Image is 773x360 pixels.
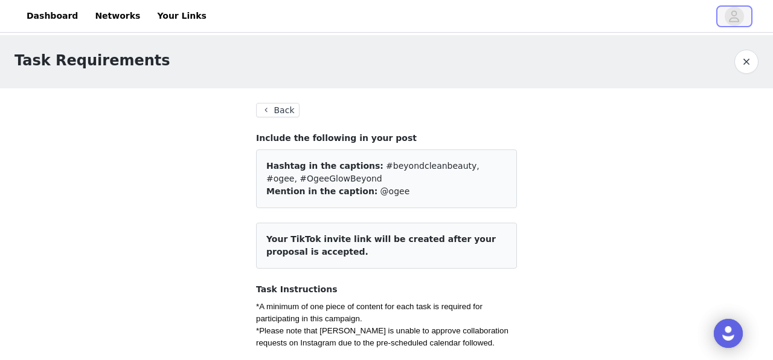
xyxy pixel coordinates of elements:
[266,186,377,196] span: Mention in the caption:
[150,2,214,30] a: Your Links
[714,319,743,348] div: Open Intercom Messenger
[88,2,147,30] a: Networks
[380,186,410,196] span: @ogee
[266,161,383,171] span: Hashtag in the captions:
[19,2,85,30] a: Dashboard
[256,132,517,145] h4: Include the following in your post
[256,302,483,323] span: *A minimum of one piece of content for each task is required for participating in this campaign.
[728,7,740,26] div: avatar
[256,103,300,117] button: Back
[256,283,517,296] h4: Task Instructions
[266,234,496,257] span: Your TikTok invite link will be created after your proposal is accepted.
[14,50,170,71] h1: Task Requirements
[256,326,508,347] span: *Please note that [PERSON_NAME] is unable to approve collaboration requests on Instagram due to t...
